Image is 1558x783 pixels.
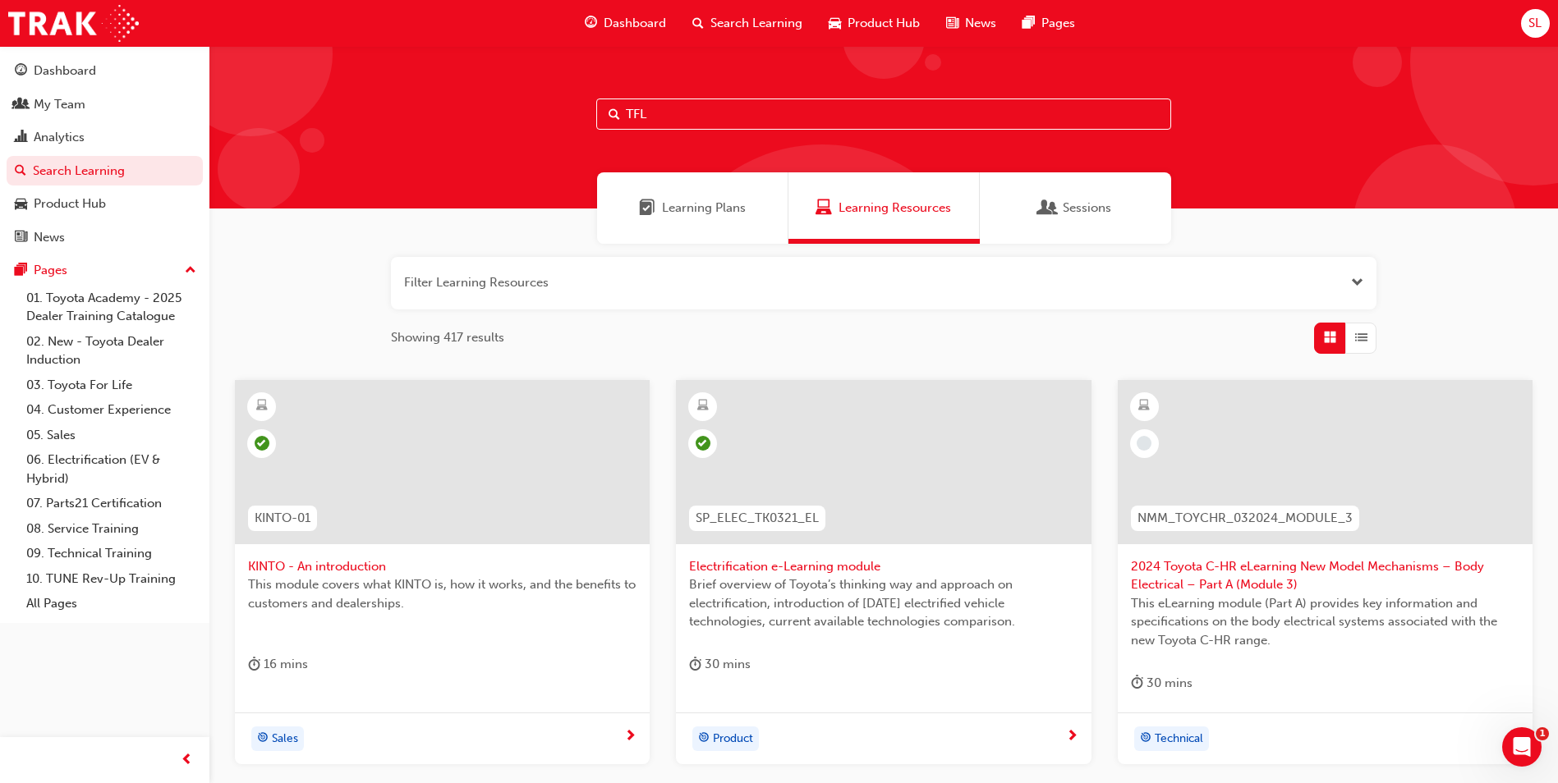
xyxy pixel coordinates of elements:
[15,64,27,79] span: guage-icon
[248,654,260,675] span: duration-icon
[848,14,920,33] span: Product Hub
[20,373,203,398] a: 03. Toyota For Life
[7,222,203,253] a: News
[596,98,1171,130] input: Search...
[15,98,27,112] span: people-icon
[713,730,753,749] span: Product
[20,423,203,448] a: 05. Sales
[829,13,841,34] span: car-icon
[1066,730,1078,744] span: next-icon
[696,509,819,528] span: SP_ELEC_TK0321_EL
[1023,13,1035,34] span: pages-icon
[689,654,701,675] span: duration-icon
[7,255,203,286] button: Pages
[1009,7,1088,40] a: pages-iconPages
[1040,199,1056,217] span: Sessions
[255,436,269,451] span: learningRecordVerb_PASS-icon
[676,380,1091,764] a: SP_ELEC_TK0321_ELElectrification e-Learning moduleBrief overview of Toyota’s thinking way and app...
[1355,328,1367,347] span: List
[1137,509,1353,528] span: NMM_TOYCHR_032024_MODULE_3
[7,56,203,86] a: Dashboard
[697,396,709,417] span: learningResourceType_ELEARNING-icon
[248,557,637,576] span: KINTO - An introduction
[34,62,96,80] div: Dashboard
[256,396,268,417] span: learningResourceType_ELEARNING-icon
[572,7,679,40] a: guage-iconDashboard
[1131,594,1519,650] span: This eLearning module (Part A) provides key information and specifications on the body electrical...
[235,380,650,764] a: KINTO-01KINTO - An introductionThis module covers what KINTO is, how it works, and the benefits t...
[1521,9,1550,38] button: SL
[7,53,203,255] button: DashboardMy TeamAnalyticsSearch LearningProduct HubNews
[181,750,193,771] span: prev-icon
[698,728,710,749] span: target-icon
[272,730,298,749] span: Sales
[980,172,1171,244] a: SessionsSessions
[7,122,203,153] a: Analytics
[15,263,27,278] span: pages-icon
[1137,436,1151,451] span: learningRecordVerb_NONE-icon
[1131,557,1519,594] span: 2024 Toyota C-HR eLearning New Model Mechanisms – Body Electrical – Part A (Module 3)
[1528,14,1542,33] span: SL
[391,328,504,347] span: Showing 417 results
[248,575,637,612] span: This module covers what KINTO is, how it works, and the benefits to customers and dealerships.
[20,397,203,423] a: 04. Customer Experience
[689,575,1078,631] span: Brief overview of Toyota’s thinking way and approach on electrification, introduction of [DATE] e...
[597,172,788,244] a: Learning PlansLearning Plans
[1324,328,1336,347] span: Grid
[20,566,203,592] a: 10. TUNE Rev-Up Training
[257,728,269,749] span: target-icon
[20,447,203,491] a: 06. Electrification (EV & Hybrid)
[816,7,933,40] a: car-iconProduct Hub
[692,13,704,34] span: search-icon
[1502,727,1542,767] iframe: Intercom live chat
[255,509,310,528] span: KINTO-01
[696,436,710,451] span: learningRecordVerb_COMPLETE-icon
[7,156,203,186] a: Search Learning
[15,130,27,145] span: chart-icon
[20,591,203,616] a: All Pages
[604,14,666,33] span: Dashboard
[585,13,597,34] span: guage-icon
[34,261,67,280] div: Pages
[1131,673,1193,694] div: 30 mins
[1140,728,1151,749] span: target-icon
[15,197,27,212] span: car-icon
[34,128,85,147] div: Analytics
[1041,14,1075,33] span: Pages
[20,541,203,566] a: 09. Technical Training
[1131,673,1143,694] span: duration-icon
[20,516,203,542] a: 08. Service Training
[20,286,203,329] a: 01. Toyota Academy - 2025 Dealer Training Catalogue
[946,13,958,34] span: news-icon
[1351,273,1363,292] button: Open the filter
[7,189,203,219] a: Product Hub
[933,7,1009,40] a: news-iconNews
[8,5,139,42] img: Trak
[679,7,816,40] a: search-iconSearch Learning
[1536,727,1549,740] span: 1
[1138,396,1150,417] span: learningResourceType_ELEARNING-icon
[34,195,106,213] div: Product Hub
[689,654,751,675] div: 30 mins
[7,89,203,120] a: My Team
[1063,199,1111,217] span: Sessions
[1118,380,1533,764] a: NMM_TOYCHR_032024_MODULE_32024 Toyota C-HR eLearning New Model Mechanisms – Body Electrical – Par...
[662,199,746,217] span: Learning Plans
[788,172,980,244] a: Learning ResourcesLearning Resources
[20,491,203,516] a: 07. Parts21 Certification
[839,199,951,217] span: Learning Resources
[15,164,26,179] span: search-icon
[248,654,308,675] div: 16 mins
[624,730,637,744] span: next-icon
[609,105,620,124] span: Search
[185,260,196,282] span: up-icon
[965,14,996,33] span: News
[816,199,832,217] span: Learning Resources
[1155,730,1203,749] span: Technical
[689,557,1078,576] span: Electrification e-Learning module
[710,14,802,33] span: Search Learning
[20,329,203,373] a: 02. New - Toyota Dealer Induction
